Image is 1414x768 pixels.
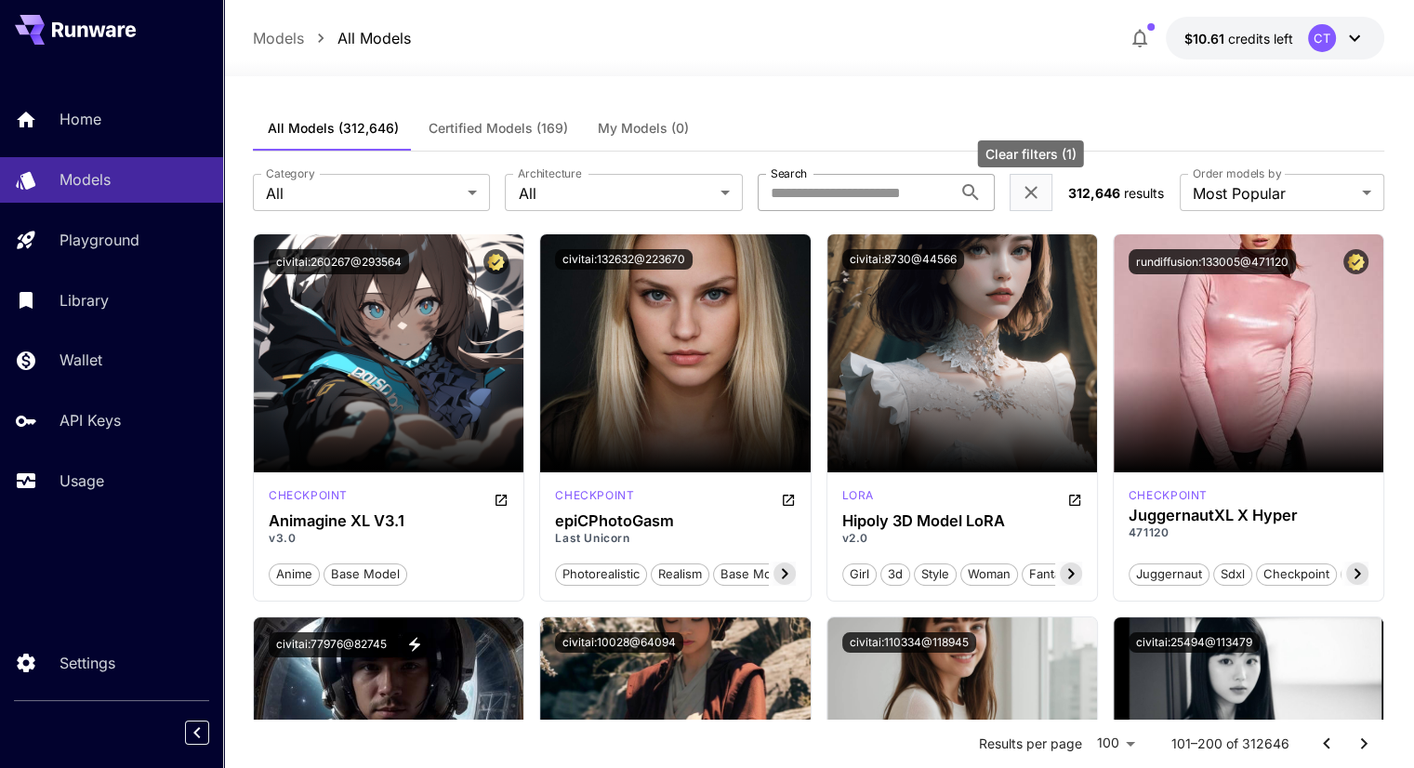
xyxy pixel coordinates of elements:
button: civitai:110334@118945 [842,632,976,653]
button: civitai:132632@223670 [555,249,693,270]
button: civitai:8730@44566 [842,249,964,270]
button: Go to previous page [1308,725,1345,762]
div: Clear filters (1) [978,140,1084,167]
p: v2.0 [842,530,1082,547]
p: Usage [59,470,104,492]
span: fantasy [1023,565,1080,584]
div: SDXL 1.0 [269,487,348,510]
button: style [914,562,957,586]
span: results [1123,185,1163,201]
div: SD 1.5 [842,487,874,510]
button: girl [842,562,877,586]
span: All [518,182,712,205]
p: Wallet [59,349,102,371]
span: photorealistic [556,565,646,584]
div: SDXL Hyper [1129,487,1208,504]
label: Architecture [518,166,581,181]
p: Results per page [979,735,1082,753]
button: realism [651,562,709,586]
button: base model [713,562,797,586]
button: civitai:77976@82745 [269,632,394,657]
h3: Hipoly 3D Model LoRA [842,512,1082,530]
span: 3d [881,565,909,584]
p: Last Unicorn [555,530,795,547]
button: Collapse sidebar [185,721,209,745]
span: checkpoint [1257,565,1336,584]
p: checkpoint [1129,487,1208,504]
span: All Models (312,646) [268,120,399,137]
button: Open in CivitAI [1067,487,1082,510]
a: Models [253,27,304,49]
button: civitai:10028@64094 [555,632,683,653]
span: sdxl [1214,565,1251,584]
button: View trigger words [402,632,427,657]
span: Certified Models (169) [429,120,568,137]
p: Settings [59,652,115,674]
nav: breadcrumb [253,27,411,49]
div: 100 [1090,730,1142,757]
span: $10.61 [1184,31,1228,46]
p: API Keys [59,409,121,431]
button: Open in CivitAI [494,487,509,510]
label: Search [771,166,807,181]
button: 3d [880,562,910,586]
button: checkpoint [1256,562,1337,586]
button: Clear filters (1) [1020,181,1042,205]
button: Certified Model – Vetted for best performance and includes a commercial license. [483,249,509,274]
p: Home [59,108,101,130]
span: base model [324,565,406,584]
h3: JuggernautXL X Hyper [1129,507,1368,524]
span: style [915,565,956,584]
span: 312,646 [1067,185,1119,201]
span: realism [652,565,708,584]
p: Models [59,168,111,191]
button: Open in CivitAI [781,487,796,510]
button: sdxl [1213,562,1252,586]
div: SD 1.5 [555,487,634,510]
span: credits left [1228,31,1293,46]
label: Category [266,166,315,181]
button: Go to next page [1345,725,1382,762]
button: fantasy [1022,562,1081,586]
p: checkpoint [269,487,348,504]
div: Collapse sidebar [199,716,223,749]
button: $10.60939CT [1166,17,1384,60]
span: base model [714,565,796,584]
div: CT [1308,24,1336,52]
span: All [266,182,460,205]
span: girl [843,565,876,584]
p: 101–200 of 312646 [1171,735,1289,753]
p: Playground [59,229,139,251]
span: juggernaut [1130,565,1209,584]
a: All Models [337,27,411,49]
div: $10.60939 [1184,29,1293,48]
p: 471120 [1129,524,1368,541]
span: My Models (0) [598,120,689,137]
span: woman [961,565,1017,584]
button: Certified Model – Vetted for best performance and includes a commercial license. [1343,249,1368,274]
p: lora [842,487,874,504]
button: rundiffusion:133005@471120 [1129,249,1296,274]
p: v3.0 [269,530,509,547]
button: anime [269,562,320,586]
button: civitai:25494@113479 [1129,632,1260,653]
h3: epiCPhotoGasm [555,512,795,530]
p: checkpoint [555,487,634,504]
button: civitai:260267@293564 [269,249,409,274]
button: photorealistic [555,562,647,586]
h3: Animagine XL V3.1 [269,512,509,530]
p: Library [59,289,109,311]
label: Order models by [1193,166,1281,181]
span: anime [270,565,319,584]
button: juggernaut [1129,562,1209,586]
span: Most Popular [1193,182,1355,205]
button: woman [960,562,1018,586]
button: base model [324,562,407,586]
